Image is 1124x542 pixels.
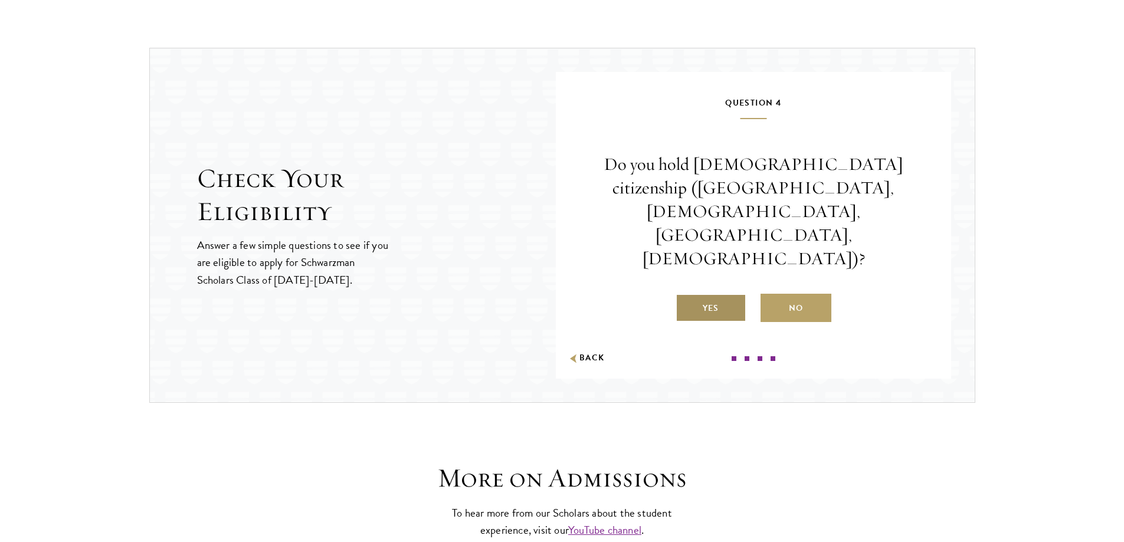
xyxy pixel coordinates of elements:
[447,504,677,538] p: To hear more from our Scholars about the student experience, visit our .
[676,294,746,322] label: Yes
[568,521,641,538] a: YouTube channel
[568,352,605,364] button: Back
[197,162,556,228] h2: Check Your Eligibility
[591,96,916,119] h5: Question 4
[379,462,745,495] h3: More on Admissions
[591,153,916,270] p: Do you hold [DEMOGRAPHIC_DATA] citizenship ([GEOGRAPHIC_DATA], [DEMOGRAPHIC_DATA], [GEOGRAPHIC_DA...
[197,236,390,288] p: Answer a few simple questions to see if you are eligible to apply for Schwarzman Scholars Class o...
[761,294,831,322] label: No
